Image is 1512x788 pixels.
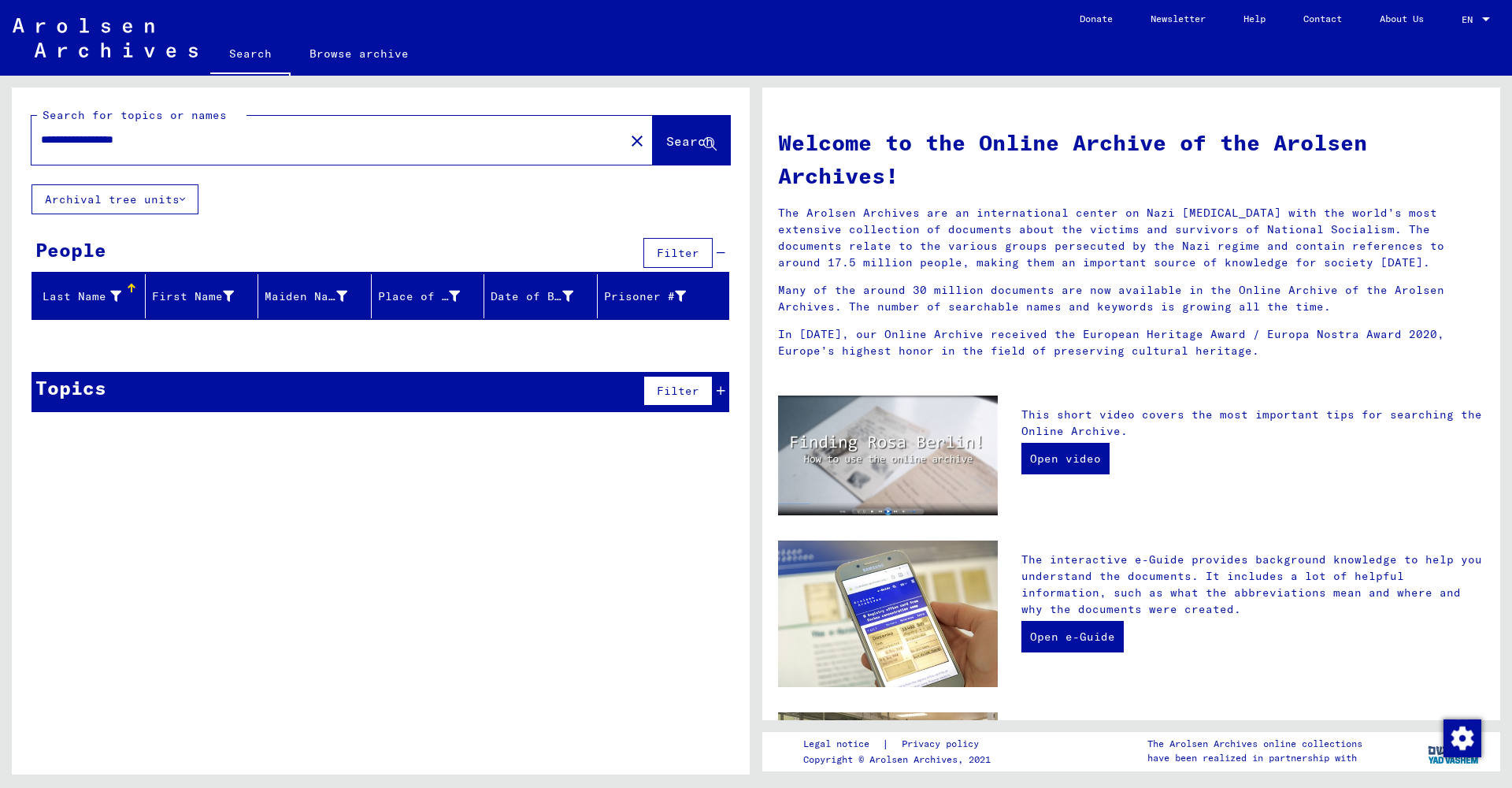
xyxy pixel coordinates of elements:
div: Maiden Name [265,284,371,309]
p: The Arolsen Archives online collections [1147,737,1362,751]
div: Date of Birth [491,284,597,309]
div: People [35,236,106,264]
div: Place of Birth [378,284,484,309]
div: Place of Birth [378,288,461,305]
button: Filter [643,376,713,406]
a: Open e-Guide [1021,621,1124,652]
span: Filter [657,384,699,398]
img: Arolsen_neg.svg [13,18,198,58]
img: Zustimmung ändern [1443,719,1481,757]
p: have been realized in partnership with [1147,751,1362,765]
button: Archival tree units [31,184,198,214]
span: Search [666,133,713,149]
a: Legal notice [803,736,882,753]
mat-header-cell: Last Name [32,274,146,318]
img: yv_logo.png [1425,731,1484,771]
p: The Arolsen Archives are an international center on Nazi [MEDICAL_DATA] with the world’s most ext... [778,205,1484,271]
p: The interactive e-Guide provides background knowledge to help you understand the documents. It in... [1021,552,1484,618]
mat-header-cell: Place of Birth [372,274,485,318]
div: Date of Birth [491,288,573,305]
div: Prisoner # [604,284,710,309]
mat-icon: close [628,132,647,151]
button: Search [653,116,730,165]
mat-label: Search for topics or names [43,108,227,122]
mat-header-cell: Maiden Name [258,274,372,318]
div: Prisoner # [604,288,687,305]
a: Browse archive [291,35,428,72]
button: Clear [621,125,653,156]
p: Many of the around 30 million documents are now available in the Online Archive of the Arolsen Ar... [778,282,1484,315]
p: In [DATE], our Online Archive received the European Heritage Award / Europa Nostra Award 2020, Eu... [778,326,1484,359]
h1: Welcome to the Online Archive of the Arolsen Archives! [778,126,1484,192]
mat-select-trigger: EN [1462,13,1473,25]
p: This short video covers the most important tips for searching the Online Archive. [1021,407,1484,440]
div: First Name [152,284,258,309]
div: Last Name [39,288,121,305]
img: video.jpg [778,396,998,515]
div: | [803,736,998,753]
div: Maiden Name [265,288,347,305]
div: Last Name [39,284,145,309]
a: Open video [1021,443,1110,474]
mat-header-cell: First Name [146,274,259,318]
div: Topics [35,374,106,402]
span: Filter [657,246,699,260]
a: Privacy policy [889,736,998,753]
mat-header-cell: Prisoner # [598,274,729,318]
a: Search [210,35,291,76]
mat-header-cell: Date of Birth [484,274,598,318]
img: eguide.jpg [778,541,998,687]
div: First Name [152,288,235,305]
p: Copyright © Arolsen Archives, 2021 [803,753,998,767]
button: Filter [643,238,713,268]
